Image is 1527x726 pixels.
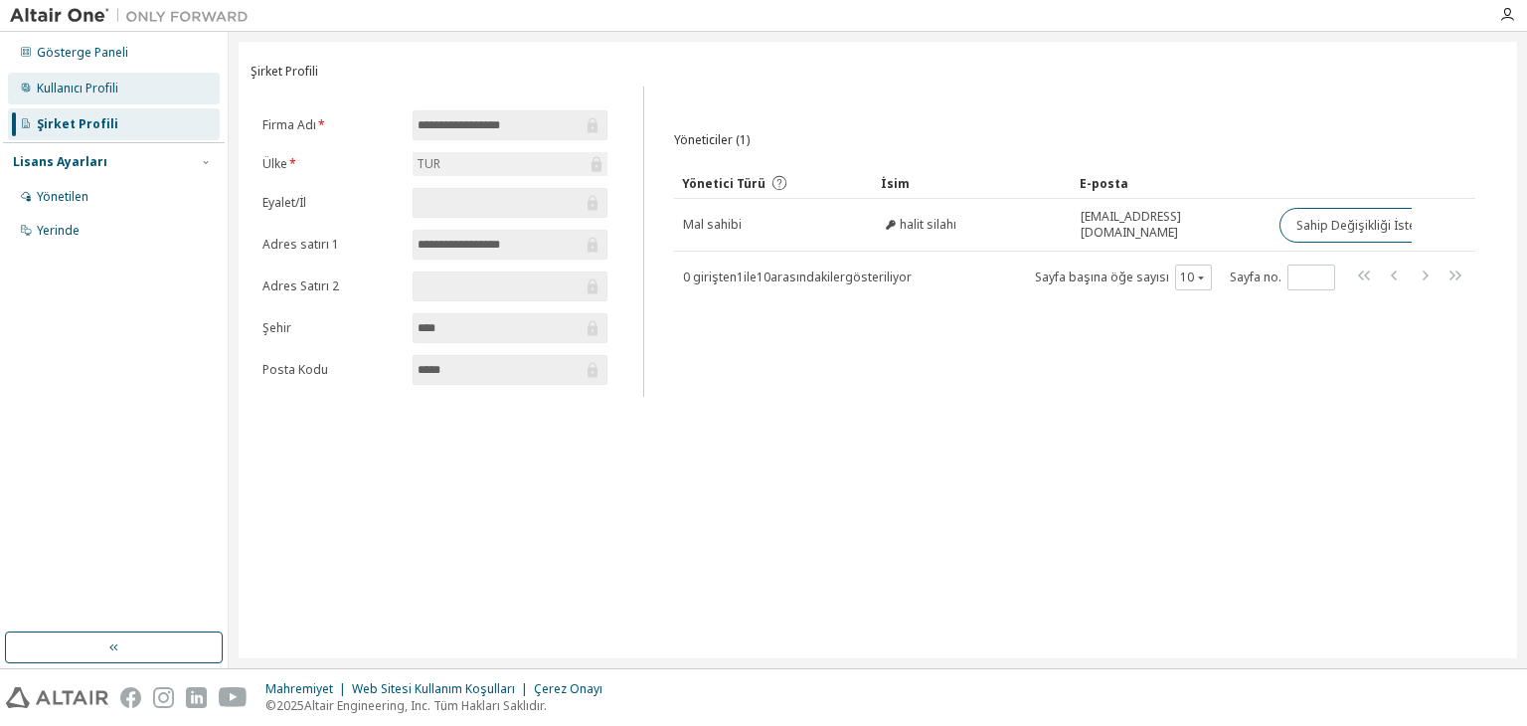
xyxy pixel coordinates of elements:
[682,175,765,192] font: Yönetici Türü
[1296,217,1427,234] font: Sahip Değişikliği İsteği
[265,680,333,697] font: Mahremiyet
[37,222,80,239] font: Yerinde
[265,697,276,714] font: ©
[219,687,248,708] img: youtube.svg
[37,80,118,96] font: Kullanıcı Profili
[737,269,744,285] font: 1
[900,216,956,233] font: halit silahı
[744,269,757,285] font: ile
[262,319,291,336] font: Şehir
[262,155,287,172] font: Ülke
[304,697,547,714] font: Altair Engineering, Inc. Tüm Hakları Saklıdır.
[262,116,316,133] font: Firma Adı
[352,680,515,697] font: Web Sitesi Kullanım Koşulları
[770,269,845,285] font: arasındakiler
[153,687,174,708] img: instagram.svg
[683,269,737,285] font: 0 girişten
[37,115,118,132] font: Şirket Profili
[6,687,108,708] img: altair_logo.svg
[683,216,742,233] font: Mal sahibi
[1230,269,1281,285] font: Sayfa no.
[1035,269,1169,285] font: Sayfa başına öğe sayısı
[845,269,912,285] font: gösteriliyor
[262,194,306,211] font: Eyalet/İl
[1279,208,1443,243] button: Sahip Değişikliği İsteği
[120,687,141,708] img: facebook.svg
[881,175,910,192] font: İsim
[276,697,304,714] font: 2025
[1081,208,1181,241] font: [EMAIL_ADDRESS][DOMAIN_NAME]
[10,6,258,26] img: Altair Bir
[1180,269,1194,285] font: 10
[262,361,328,378] font: Posta Kodu
[262,277,339,294] font: Adres Satırı 2
[262,236,339,253] font: Adres satırı 1
[37,188,88,205] font: Yönetilen
[757,269,770,285] font: 10
[417,155,440,172] font: TUR
[13,153,107,170] font: Lisans Ayarları
[534,680,602,697] font: Çerez Onayı
[1080,175,1128,192] font: E-posta
[37,44,128,61] font: Gösterge Paneli
[674,131,750,148] font: Yöneticiler (1)
[186,687,207,708] img: linkedin.svg
[251,63,318,80] font: Şirket Profili
[413,152,607,176] div: TUR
